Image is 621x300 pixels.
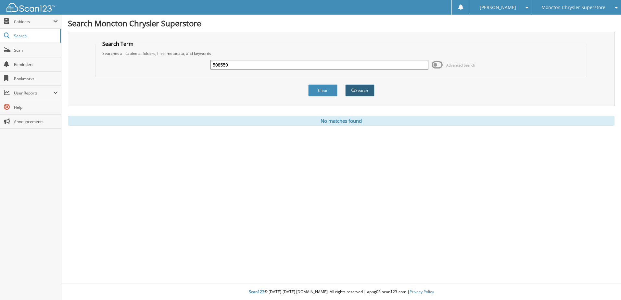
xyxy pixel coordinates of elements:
[61,284,621,300] div: © [DATE]-[DATE] [DOMAIN_NAME]. All rights reserved | appg03-scan123-com |
[99,51,583,56] div: Searches all cabinets, folders, files, metadata, and keywords
[541,6,605,9] span: Moncton Chrysler Superstore
[68,18,615,29] h1: Search Moncton Chrysler Superstore
[14,47,58,53] span: Scan
[14,33,57,39] span: Search
[14,62,58,67] span: Reminders
[589,269,621,300] iframe: Chat Widget
[14,76,58,81] span: Bookmarks
[14,105,58,110] span: Help
[249,289,264,294] span: Scan123
[446,63,475,68] span: Advanced Search
[14,19,53,24] span: Cabinets
[410,289,434,294] a: Privacy Policy
[68,116,615,126] div: No matches found
[480,6,516,9] span: [PERSON_NAME]
[14,90,53,96] span: User Reports
[308,84,337,96] button: Clear
[14,119,58,124] span: Announcements
[99,40,137,47] legend: Search Term
[6,3,55,12] img: scan123-logo-white.svg
[345,84,374,96] button: Search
